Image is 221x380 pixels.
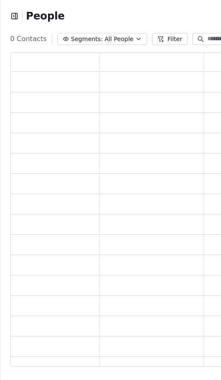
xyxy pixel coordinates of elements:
span: Segments: [71,35,103,44]
span: People [26,10,65,22]
button: Filter [152,33,187,45]
span: All People [105,35,133,44]
span: 0 Contacts [10,34,47,44]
